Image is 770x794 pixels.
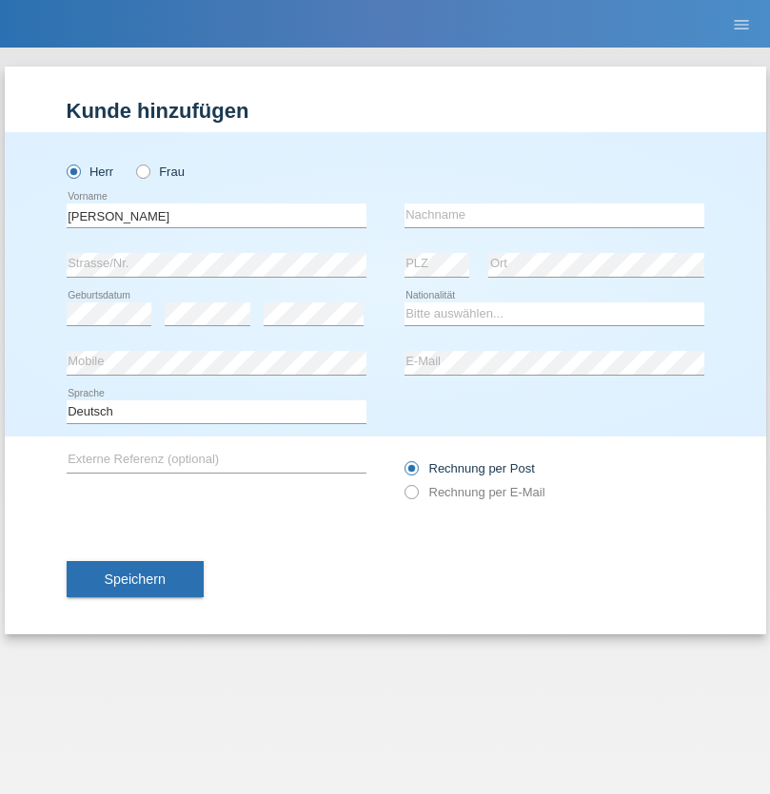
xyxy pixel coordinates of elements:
[732,15,751,34] i: menu
[136,165,185,179] label: Frau
[405,461,417,485] input: Rechnung per Post
[405,461,535,475] label: Rechnung per Post
[136,165,148,177] input: Frau
[67,99,704,123] h1: Kunde hinzufügen
[405,485,545,499] label: Rechnung per E-Mail
[67,561,204,597] button: Speichern
[67,165,79,177] input: Herr
[67,165,114,179] label: Herr
[722,18,760,29] a: menu
[405,485,417,509] input: Rechnung per E-Mail
[105,571,166,587] span: Speichern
